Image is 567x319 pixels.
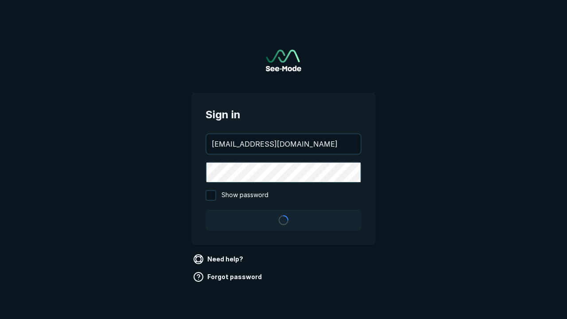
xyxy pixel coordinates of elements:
input: your@email.com [206,134,361,154]
img: See-Mode Logo [266,50,301,71]
span: Show password [221,190,268,201]
a: Need help? [191,252,247,266]
a: Forgot password [191,270,265,284]
a: Go to sign in [266,50,301,71]
span: Sign in [206,107,361,123]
